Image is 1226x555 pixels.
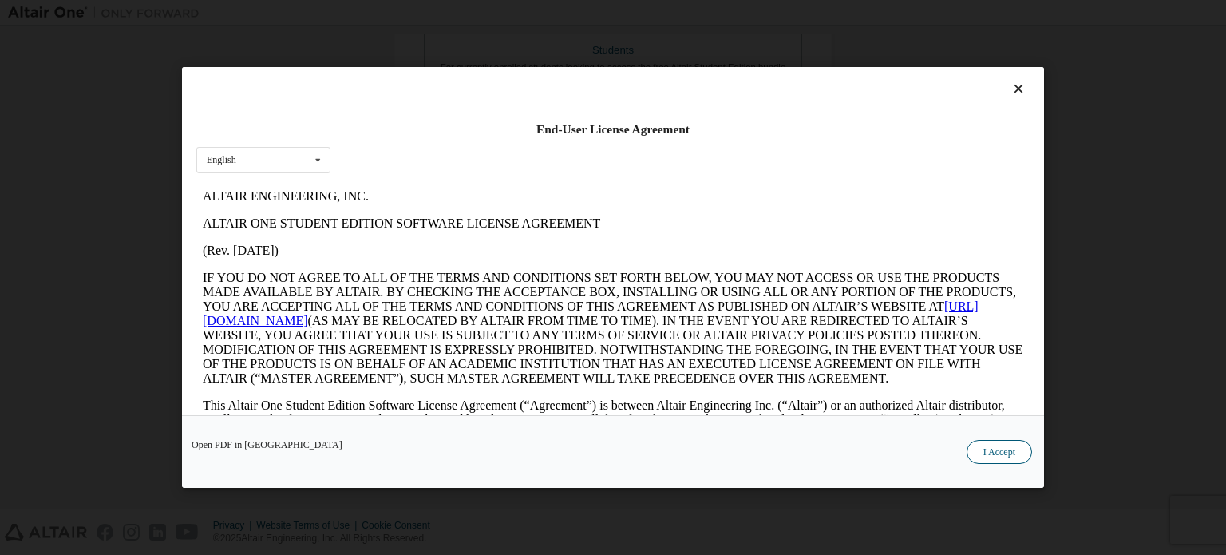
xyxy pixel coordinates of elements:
[207,155,236,165] div: English
[6,61,827,75] p: (Rev. [DATE])
[192,440,342,450] a: Open PDF in [GEOGRAPHIC_DATA]
[6,117,782,145] a: [URL][DOMAIN_NAME]
[6,6,827,21] p: ALTAIR ENGINEERING, INC.
[196,121,1030,137] div: End-User License Agreement
[6,88,827,203] p: IF YOU DO NOT AGREE TO ALL OF THE TERMS AND CONDITIONS SET FORTH BELOW, YOU MAY NOT ACCESS OR USE...
[967,440,1032,464] button: I Accept
[6,34,827,48] p: ALTAIR ONE STUDENT EDITION SOFTWARE LICENSE AGREEMENT
[6,216,827,273] p: This Altair One Student Edition Software License Agreement (“Agreement”) is between Altair Engine...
